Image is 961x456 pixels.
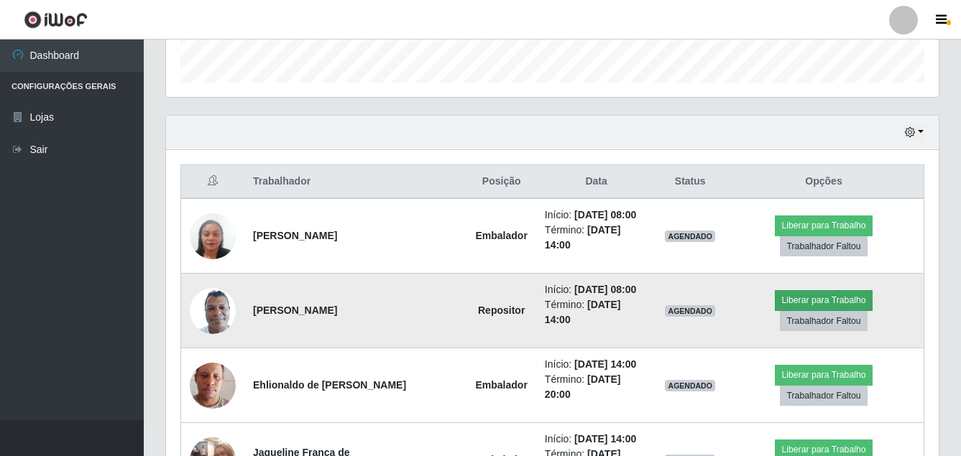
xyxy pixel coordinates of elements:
[476,379,528,391] strong: Embalador
[545,223,648,253] li: Término:
[775,215,872,236] button: Liberar para Trabalho
[536,165,657,199] th: Data
[478,304,525,316] strong: Repositor
[253,304,337,316] strong: [PERSON_NAME]
[545,432,648,447] li: Início:
[665,380,715,391] span: AGENDADO
[190,195,236,277] img: 1703781074039.jpeg
[780,236,867,256] button: Trabalhador Faltou
[253,230,337,241] strong: [PERSON_NAME]
[476,230,528,241] strong: Embalador
[574,358,636,370] time: [DATE] 14:00
[190,345,236,427] img: 1675087680149.jpeg
[545,282,648,297] li: Início:
[775,290,872,310] button: Liberar para Trabalho
[244,165,467,199] th: Trabalhador
[545,372,648,402] li: Término:
[545,208,648,223] li: Início:
[253,379,406,391] strong: Ehlionaldo de [PERSON_NAME]
[656,165,724,199] th: Status
[780,311,867,331] button: Trabalhador Faltou
[665,231,715,242] span: AGENDADO
[574,209,636,220] time: [DATE] 08:00
[775,365,872,385] button: Liberar para Trabalho
[574,433,636,445] time: [DATE] 14:00
[24,11,88,29] img: CoreUI Logo
[190,280,236,341] img: 1663264446205.jpeg
[574,284,636,295] time: [DATE] 08:00
[665,305,715,317] span: AGENDADO
[467,165,536,199] th: Posição
[724,165,924,199] th: Opções
[545,297,648,327] li: Término:
[545,357,648,372] li: Início:
[780,386,867,406] button: Trabalhador Faltou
